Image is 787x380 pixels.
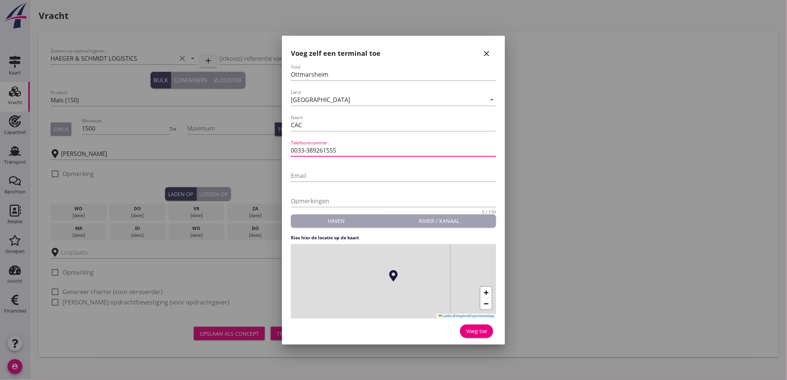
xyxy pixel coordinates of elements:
[291,195,496,207] input: Opmerkingen
[294,217,379,225] div: Haven
[291,48,380,58] h2: Voeg zelf een terminal toe
[487,95,496,104] i: arrow_drop_down
[466,327,487,335] div: Voeg toe
[484,288,489,297] span: +
[437,314,496,319] div: © ©
[385,217,493,225] div: Rivier / kanaal
[388,270,399,281] img: Marker
[481,287,492,298] a: Zoom in
[481,298,492,309] a: Zoom out
[291,119,496,131] input: Naam
[291,68,496,80] input: Stad
[470,314,494,318] a: OpenStreetMap
[291,214,382,228] button: Haven
[291,96,350,103] div: [GEOGRAPHIC_DATA]
[291,234,496,241] h4: Kies hier de locatie op de kaart
[382,214,496,228] button: Rivier / kanaal
[482,49,491,58] i: close
[456,314,468,318] a: Mapbox
[482,210,496,214] div: 0 / 190
[460,325,493,338] button: Voeg toe
[484,299,489,308] span: −
[291,170,496,182] input: Email
[291,144,496,156] input: Telefoonnummer
[439,314,452,318] a: Leaflet
[453,314,454,318] span: |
